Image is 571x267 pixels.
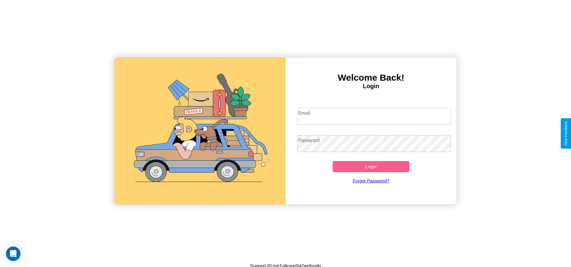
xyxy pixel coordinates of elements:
[564,121,568,146] div: Give Feedback
[286,83,457,90] h4: Login
[6,247,20,261] div: Open Intercom Messenger
[114,57,285,204] img: gif
[286,73,457,83] h3: Welcome Back!
[333,161,410,172] button: Login
[294,172,448,189] a: Forgot Password?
